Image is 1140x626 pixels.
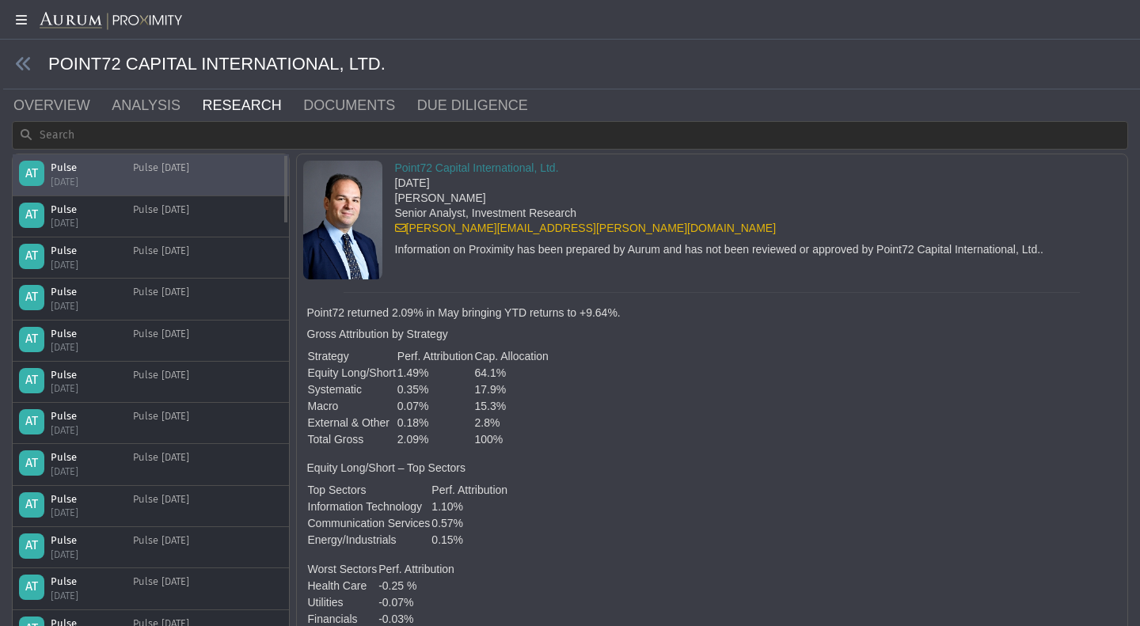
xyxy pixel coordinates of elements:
a: [PERSON_NAME][EMAIL_ADDRESS][PERSON_NAME][DOMAIN_NAME] [395,222,777,234]
td: 0.15% [431,532,508,548]
div: [DATE] [51,216,114,230]
img: image [303,161,382,279]
td: Top Sectors [307,482,431,499]
a: Point72 Capital International, Ltd. [395,161,559,174]
div: Information on Proximity has been prepared by Aurum and has not been reviewed or approved by Poin... [395,242,1044,257]
a: ANALYSIS [110,89,200,121]
div: [DATE] [51,340,114,355]
div: AT [19,450,44,476]
div: [DATE] [51,299,114,313]
div: Pulse [DATE] [133,575,189,602]
div: Pulse [51,203,114,217]
div: AT [19,409,44,434]
td: -0.25 % [378,578,455,594]
td: -0.07% [378,594,455,611]
td: Perf. Attribution [397,348,474,365]
div: Pulse [51,575,114,589]
div: [DATE] [51,175,114,189]
div: Pulse [51,450,114,465]
div: AT [19,244,44,269]
td: Energy/Industrials [307,532,431,548]
div: [DATE] [51,589,114,603]
div: Pulse [51,161,114,175]
td: Communication Services [307,515,431,532]
div: Pulse [DATE] [133,533,189,561]
td: 15.3% [474,398,549,415]
div: AT [19,492,44,518]
div: AT [19,327,44,352]
div: Pulse [DATE] [133,203,189,230]
td: 2.09% [397,431,474,448]
div: Pulse [DATE] [133,368,189,396]
div: [DATE] [51,506,114,520]
img: Aurum-Proximity%20white.svg [40,12,182,31]
td: 1.10% [431,499,508,515]
td: Systematic [307,381,397,398]
td: 2.8% [474,415,549,431]
div: [DATE] [51,548,114,562]
td: Equity Long/Short [307,365,397,381]
div: Pulse [DATE] [133,161,189,188]
div: Pulse [DATE] [133,492,189,520]
td: Perf. Attribution [431,482,508,499]
td: Information Technology [307,499,431,515]
td: 0.07% [397,398,474,415]
div: AT [19,285,44,310]
div: POINT72 CAPITAL INTERNATIONAL, LTD. [3,40,1140,89]
div: AT [19,203,44,228]
td: 1.49% [397,365,474,381]
td: Macro [307,398,397,415]
a: RESEARCH [201,89,302,121]
div: Pulse [51,409,114,423]
strong: Total Gross [308,433,364,446]
td: 17.9% [474,381,549,398]
div: [DATE] [51,258,114,272]
td: 64.1% [474,365,549,381]
div: Senior Analyst, Investment Research [395,206,1044,221]
div: [DATE] [51,381,114,396]
div: Pulse [DATE] [133,327,189,355]
div: Pulse [51,533,114,548]
div: [DATE] [51,465,114,479]
a: DUE DILIGENCE [416,89,549,121]
div: [DATE] [51,423,114,438]
div: Pulse [DATE] [133,244,189,271]
td: Health Care [307,578,378,594]
div: Pulse [51,285,114,299]
div: [PERSON_NAME] [395,191,1044,206]
td: 0.18% [397,415,474,431]
a: DOCUMENTS [302,89,416,121]
div: [DATE] [395,176,1044,191]
div: Pulse [DATE] [133,409,189,437]
td: Cap. Allocation [474,348,549,365]
a: OVERVIEW [12,89,110,121]
div: AT [19,533,44,559]
div: Pulse [51,368,114,382]
td: 100% [474,431,549,448]
td: 0.35% [397,381,474,398]
td: Worst Sectors [307,561,378,578]
td: External & Other [307,415,397,431]
div: AT [19,368,44,393]
strong: Equity Long/Short – Top Sectors [307,461,466,474]
td: Utilities [307,594,378,611]
strong: Point72 returned 2.09% in May bringing YTD returns to +9.64%. [307,306,621,319]
div: AT [19,575,44,600]
td: Perf. Attribution [378,561,455,578]
div: Pulse [51,244,114,258]
td: 0.57% [431,515,508,532]
div: AT [19,161,44,186]
strong: Gross Attribution by Strategy [307,328,448,340]
td: Strategy [307,348,397,365]
div: Pulse [DATE] [133,450,189,478]
div: Pulse [51,327,114,341]
div: Pulse [DATE] [133,285,189,313]
div: Pulse [51,492,114,506]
